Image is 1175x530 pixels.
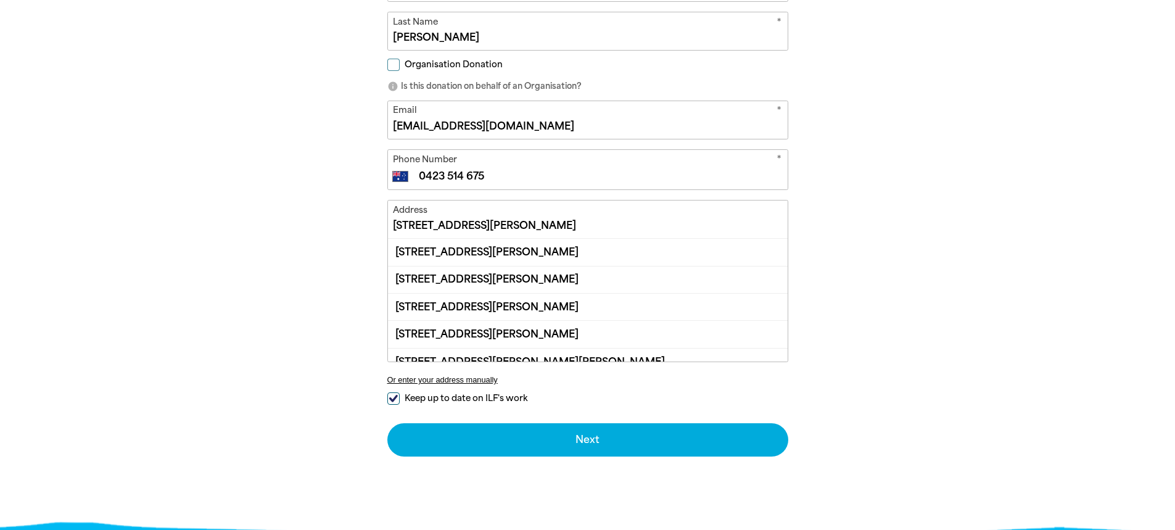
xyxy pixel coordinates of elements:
[387,80,788,93] p: Is this donation on behalf of an Organisation?
[387,59,400,71] input: Organisation Donation
[388,348,788,375] div: [STREET_ADDRESS][PERSON_NAME][PERSON_NAME]
[388,266,788,293] div: [STREET_ADDRESS][PERSON_NAME]
[387,392,400,405] input: Keep up to date on ILF's work
[777,153,781,168] i: Required
[388,239,788,265] div: [STREET_ADDRESS][PERSON_NAME]
[388,320,788,347] div: [STREET_ADDRESS][PERSON_NAME]
[387,81,398,92] i: info
[388,293,788,320] div: [STREET_ADDRESS][PERSON_NAME]
[405,59,503,70] span: Organisation Donation
[387,423,788,457] button: Next
[405,392,527,404] span: Keep up to date on ILF's work
[387,375,788,384] button: Or enter your address manually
